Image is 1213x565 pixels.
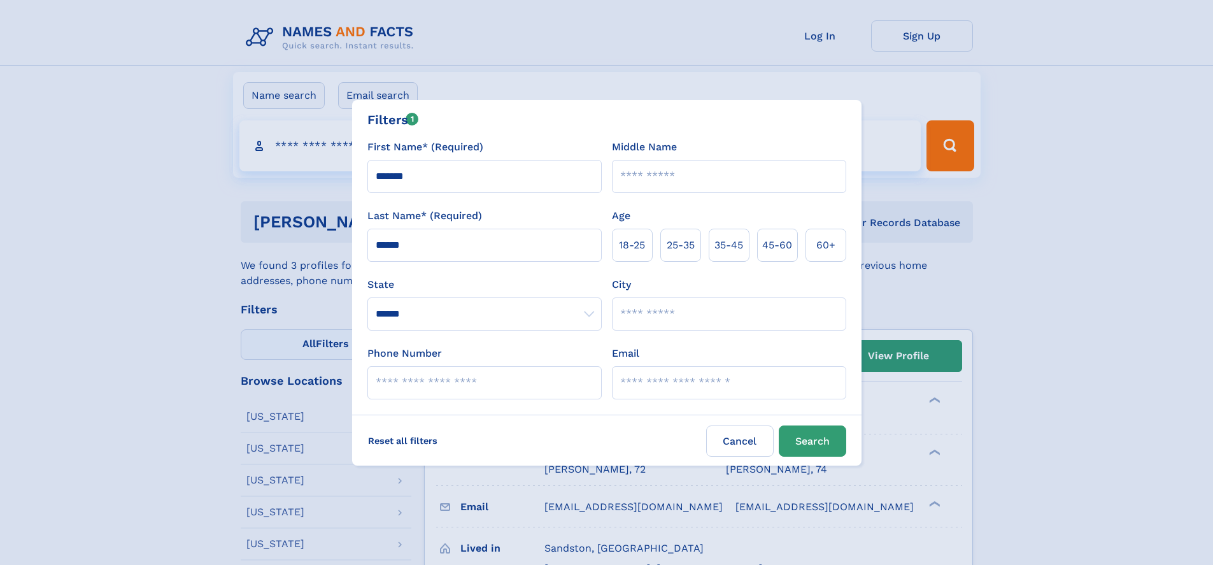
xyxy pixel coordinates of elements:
[612,346,639,361] label: Email
[367,110,419,129] div: Filters
[367,346,442,361] label: Phone Number
[816,238,835,253] span: 60+
[706,426,774,457] label: Cancel
[667,238,695,253] span: 25‑35
[714,238,743,253] span: 35‑45
[762,238,792,253] span: 45‑60
[612,208,630,224] label: Age
[619,238,645,253] span: 18‑25
[367,208,482,224] label: Last Name* (Required)
[612,277,631,292] label: City
[779,426,846,457] button: Search
[360,426,446,456] label: Reset all filters
[612,139,677,155] label: Middle Name
[367,277,602,292] label: State
[367,139,483,155] label: First Name* (Required)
